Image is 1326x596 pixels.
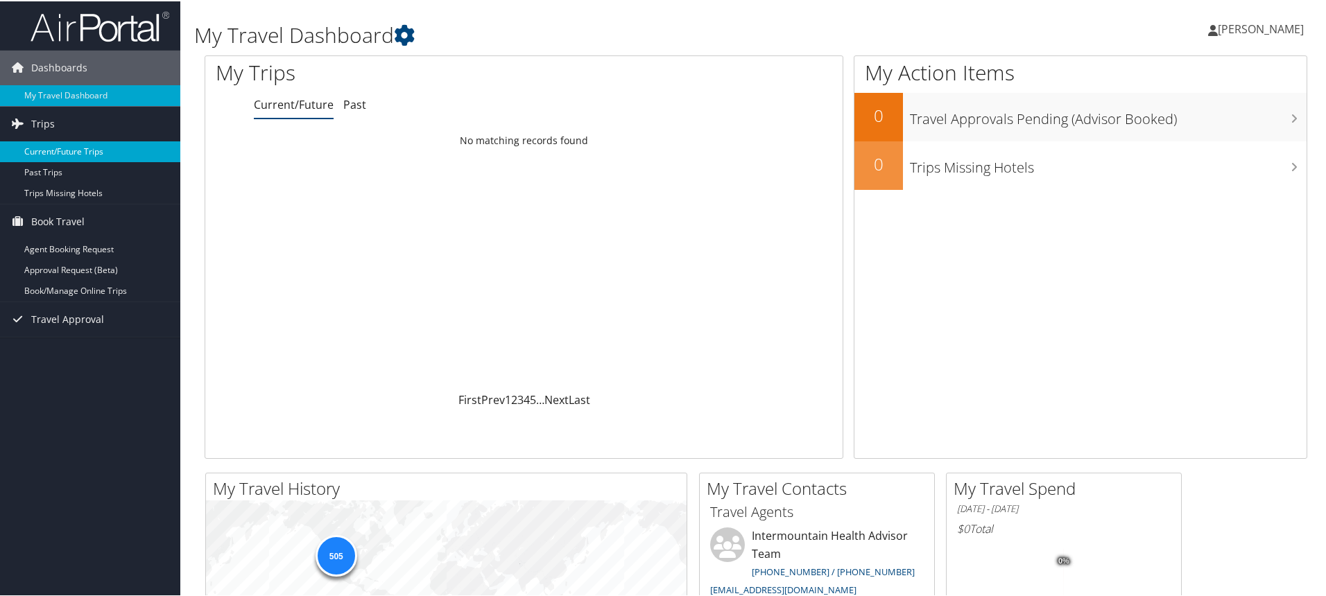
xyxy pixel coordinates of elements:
[511,391,517,406] a: 2
[213,475,687,499] h2: My Travel History
[710,582,856,595] a: [EMAIL_ADDRESS][DOMAIN_NAME]
[1218,20,1304,35] span: [PERSON_NAME]
[31,105,55,140] span: Trips
[31,301,104,335] span: Travel Approval
[854,103,903,126] h2: 0
[707,475,934,499] h2: My Travel Contacts
[536,391,544,406] span: …
[517,391,524,406] a: 3
[315,534,356,575] div: 505
[710,501,924,520] h3: Travel Agents
[216,57,567,86] h1: My Trips
[254,96,334,111] a: Current/Future
[854,140,1307,189] a: 0Trips Missing Hotels
[854,91,1307,140] a: 0Travel Approvals Pending (Advisor Booked)
[481,391,505,406] a: Prev
[31,49,87,84] span: Dashboards
[752,564,915,577] a: [PHONE_NUMBER] / [PHONE_NUMBER]
[31,9,169,42] img: airportal-logo.png
[957,520,970,535] span: $0
[505,391,511,406] a: 1
[957,520,1171,535] h6: Total
[205,127,843,152] td: No matching records found
[854,57,1307,86] h1: My Action Items
[854,151,903,175] h2: 0
[1208,7,1318,49] a: [PERSON_NAME]
[1058,556,1069,564] tspan: 0%
[458,391,481,406] a: First
[31,203,85,238] span: Book Travel
[569,391,590,406] a: Last
[957,501,1171,514] h6: [DATE] - [DATE]
[954,475,1181,499] h2: My Travel Spend
[544,391,569,406] a: Next
[910,150,1307,176] h3: Trips Missing Hotels
[194,19,943,49] h1: My Travel Dashboard
[530,391,536,406] a: 5
[910,101,1307,128] h3: Travel Approvals Pending (Advisor Booked)
[343,96,366,111] a: Past
[524,391,530,406] a: 4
